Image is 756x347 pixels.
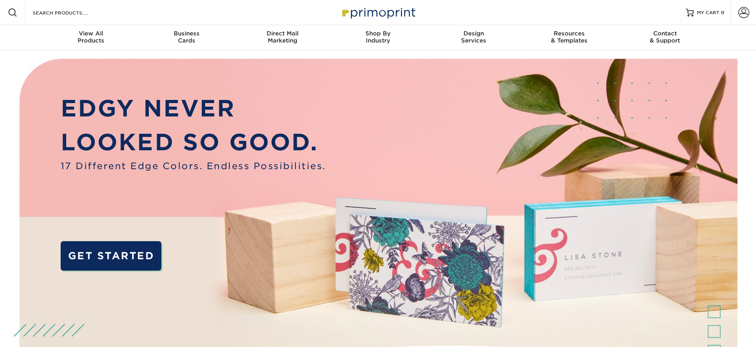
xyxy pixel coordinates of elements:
div: Products [43,30,139,44]
span: 0 [721,10,724,15]
div: & Templates [521,30,617,44]
span: Design [426,30,521,37]
span: Shop By [330,30,426,37]
a: Contact& Support [617,25,713,50]
span: MY CART [697,9,719,16]
span: Contact [617,30,713,37]
a: GET STARTED [61,241,162,271]
input: SEARCH PRODUCTS..... [32,8,109,17]
a: DesignServices [426,25,521,50]
a: Direct MailMarketing [235,25,330,50]
a: Shop ByIndustry [330,25,426,50]
span: Business [139,30,235,37]
img: Primoprint [339,4,417,21]
div: Cards [139,30,235,44]
span: Direct Mail [235,30,330,37]
p: LOOKED SO GOOD. [61,126,326,159]
span: Resources [521,30,617,37]
a: View AllProducts [43,25,139,50]
p: EDGY NEVER [61,92,326,126]
div: Industry [330,30,426,44]
div: & Support [617,30,713,44]
span: View All [43,30,139,37]
span: 17 Different Edge Colors. Endless Possibilities. [61,159,326,173]
a: BusinessCards [139,25,235,50]
div: Marketing [235,30,330,44]
a: Resources& Templates [521,25,617,50]
div: Services [426,30,521,44]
